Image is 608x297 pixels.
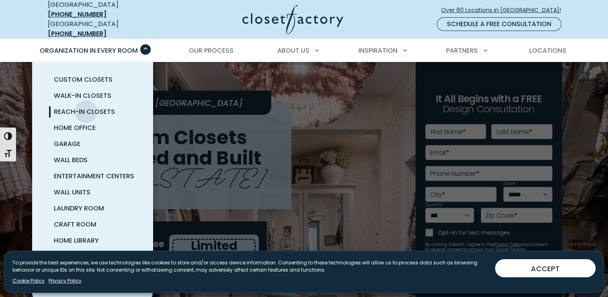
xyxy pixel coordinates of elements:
a: Privacy Policy [49,277,82,285]
span: Wall Beds [54,155,88,165]
span: About Us [277,46,309,55]
span: Garage [54,139,80,148]
span: Home Office [54,123,96,132]
span: Entertainment Centers [54,171,134,181]
span: Walk-In Closets [54,91,111,100]
p: To provide the best experiences, we use technologies like cookies to store and/or access device i... [12,259,489,274]
a: [PHONE_NUMBER] [48,10,106,19]
span: Organization in Every Room [40,46,138,55]
span: Home Library [54,236,99,245]
span: Craft Room [54,220,96,229]
a: [PHONE_NUMBER] [48,29,106,38]
span: Over 60 Locations in [GEOGRAPHIC_DATA]! [441,6,567,14]
nav: Primary Menu [34,39,574,62]
span: Wall Units [54,188,90,197]
span: Partners [446,46,478,55]
a: Cookie Policy [12,277,45,285]
button: ACCEPT [495,259,596,277]
div: [GEOGRAPHIC_DATA] [48,19,164,39]
span: Custom Closets [54,75,113,84]
a: Schedule a Free Consultation [437,17,561,31]
span: Locations [529,46,566,55]
span: Reach-In Closets [54,107,115,116]
img: Closet Factory Logo [242,5,343,34]
span: Our Process [189,46,233,55]
span: Laundry Room [54,204,104,213]
span: Inspiration [358,46,397,55]
a: Over 60 Locations in [GEOGRAPHIC_DATA]! [441,3,568,17]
